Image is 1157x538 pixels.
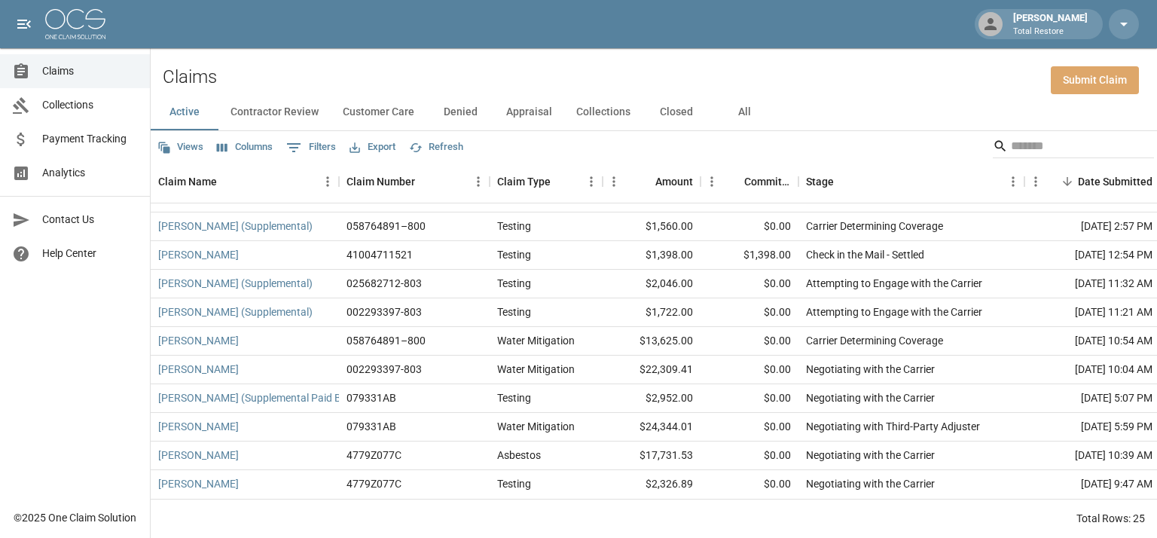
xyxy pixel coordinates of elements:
button: Sort [834,171,855,192]
div: $2,952.00 [603,384,701,413]
button: Contractor Review [218,94,331,130]
button: Export [346,136,399,159]
div: Stage [806,160,834,203]
div: $0.00 [701,442,798,470]
button: Sort [551,171,572,192]
div: $17,731.53 [603,442,701,470]
div: [PERSON_NAME] [1007,11,1094,38]
div: $1,722.00 [603,298,701,327]
div: Claim Type [497,160,551,203]
button: Collections [564,94,643,130]
button: Menu [467,170,490,193]
div: Check in the Mail - Settled [806,247,924,262]
div: Water Mitigation [497,333,575,348]
span: Claims [42,63,138,79]
a: [PERSON_NAME] (Supplemental) [158,304,313,319]
div: Negotiating with the Carrier [806,448,935,463]
button: Denied [426,94,494,130]
img: ocs-logo-white-transparent.png [45,9,105,39]
button: Menu [1024,170,1047,193]
div: Carrier Determining Coverage [806,219,943,234]
div: $13,625.00 [603,327,701,356]
button: Sort [415,171,436,192]
button: Show filters [282,136,340,160]
div: $1,398.00 [603,241,701,270]
div: Water Mitigation [497,419,575,434]
div: Date Submitted [1078,160,1152,203]
a: Submit Claim [1051,66,1139,94]
h2: Claims [163,66,217,88]
div: Stage [798,160,1024,203]
div: $0.00 [701,413,798,442]
div: $0.00 [701,384,798,413]
div: Testing [497,304,531,319]
button: Sort [723,171,744,192]
div: 41004711521 [346,247,413,262]
div: 079331AB [346,419,396,434]
div: Claim Type [490,160,603,203]
div: $2,046.00 [603,270,701,298]
div: Negotiating with Third-Party Adjuster [806,419,980,434]
div: Amount [655,160,693,203]
button: Closed [643,94,710,130]
div: Claim Name [151,160,339,203]
a: [PERSON_NAME] [158,333,239,348]
div: 4779Z077C [346,448,401,463]
div: $24,344.01 [603,413,701,442]
div: Asbestos [497,448,541,463]
button: Customer Care [331,94,426,130]
span: Payment Tracking [42,131,138,147]
div: 079331AB [346,390,396,405]
div: Water Mitigation [497,362,575,377]
div: Claim Number [346,160,415,203]
div: $0.00 [701,356,798,384]
div: Carrier Determining Coverage [806,333,943,348]
a: [PERSON_NAME] [158,247,239,262]
div: dynamic tabs [151,94,1157,130]
button: Sort [634,171,655,192]
div: $0.00 [701,298,798,327]
div: Negotiating with the Carrier [806,362,935,377]
button: All [710,94,778,130]
button: Menu [701,170,723,193]
div: © 2025 One Claim Solution [14,510,136,525]
div: Negotiating with the Carrier [806,390,935,405]
span: Collections [42,97,138,113]
button: Refresh [405,136,467,159]
div: Committed Amount [744,160,791,203]
div: Search [993,134,1154,161]
div: Committed Amount [701,160,798,203]
div: $0.00 [701,327,798,356]
button: Menu [580,170,603,193]
a: [PERSON_NAME] (Supplemental Paid Bill) [158,390,352,405]
div: 058764891–800 [346,333,426,348]
div: Testing [497,390,531,405]
div: Attempting to Engage with the Carrier [806,276,982,291]
button: Menu [316,170,339,193]
a: [PERSON_NAME] (Supplemental) [158,276,313,291]
span: Help Center [42,246,138,261]
div: Attempting to Engage with the Carrier [806,304,982,319]
div: $0.00 [701,470,798,499]
a: [PERSON_NAME] [158,476,239,491]
a: [PERSON_NAME] [158,448,239,463]
button: Active [151,94,218,130]
button: Menu [603,170,625,193]
button: Select columns [213,136,276,159]
div: $22,309.41 [603,356,701,384]
div: Amount [603,160,701,203]
div: Testing [497,219,531,234]
span: Contact Us [42,212,138,228]
a: [PERSON_NAME] [158,419,239,434]
p: Total Restore [1013,26,1088,38]
button: Menu [1002,170,1024,193]
button: Sort [1057,171,1078,192]
button: Appraisal [494,94,564,130]
span: Analytics [42,165,138,181]
div: Testing [497,247,531,262]
div: $1,560.00 [603,212,701,241]
a: [PERSON_NAME] [158,362,239,377]
div: $2,326.89 [603,470,701,499]
div: $1,398.00 [701,241,798,270]
div: 025682712-803 [346,276,422,291]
